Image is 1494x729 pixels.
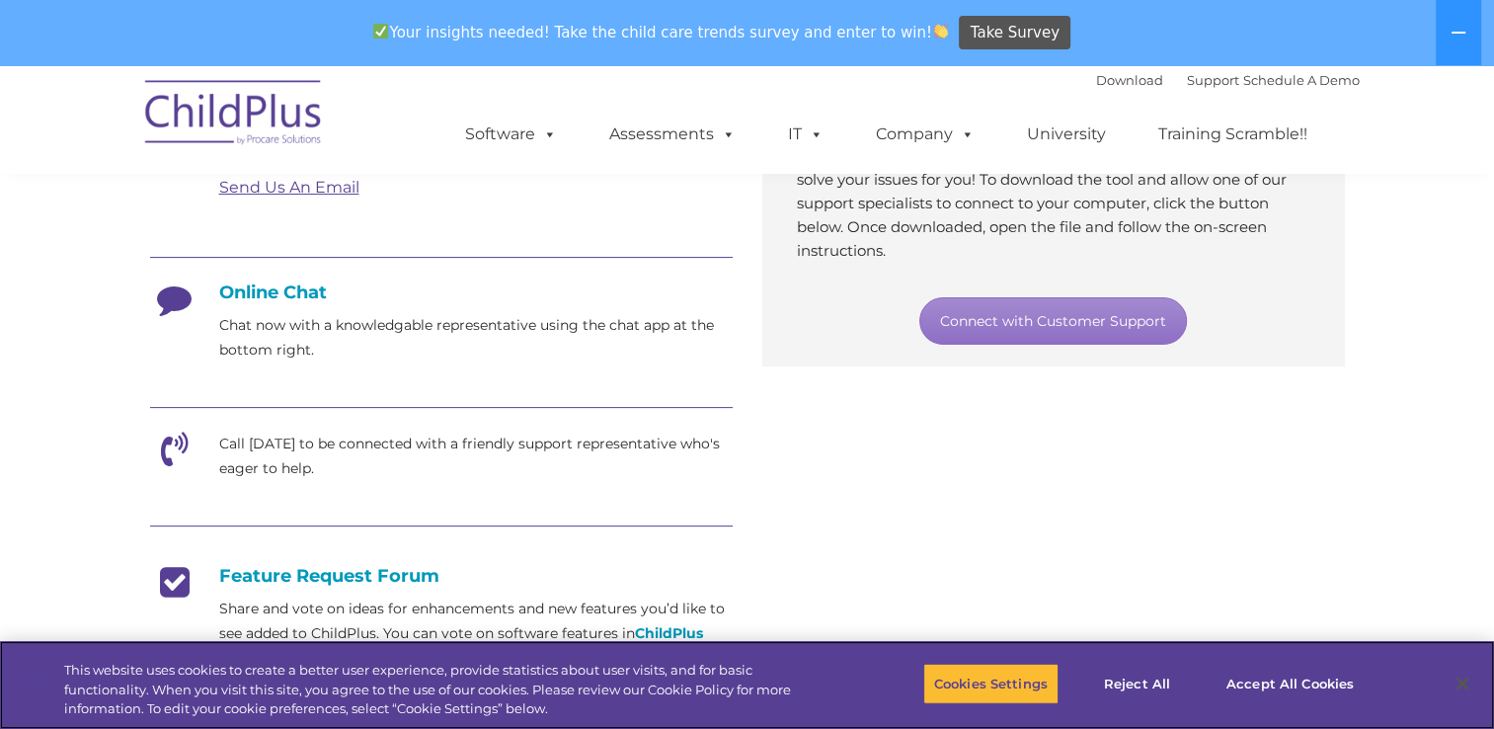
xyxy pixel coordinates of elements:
a: Send Us An Email [219,178,359,197]
a: Schedule A Demo [1243,72,1360,88]
p: Through our secure support tool, we’ll connect to your computer and solve your issues for you! To... [797,144,1310,263]
a: Download [1096,72,1163,88]
a: IT [768,115,843,154]
button: Close [1441,662,1484,705]
h4: Feature Request Forum [150,565,733,587]
a: Take Survey [959,16,1070,50]
img: 👏 [933,24,948,39]
p: Share and vote on ideas for enhancements and new features you’d like to see added to ChildPlus. Y... [219,597,733,671]
p: Call [DATE] to be connected with a friendly support representative who's eager to help. [219,432,733,481]
span: Your insights needed! Take the child care trends survey and enter to win! [365,13,957,51]
a: Connect with Customer Support [919,297,1187,345]
a: Support [1187,72,1239,88]
button: Accept All Cookies [1216,663,1365,704]
a: University [1007,115,1126,154]
button: Reject All [1075,663,1199,704]
h4: Online Chat [150,282,733,303]
span: Take Survey [971,16,1060,50]
a: ChildPlus Online [219,624,703,667]
a: Software [445,115,577,154]
a: Assessments [590,115,755,154]
div: This website uses cookies to create a better user experience, provide statistics about user visit... [64,661,822,719]
font: | [1096,72,1360,88]
button: Cookies Settings [923,663,1059,704]
a: Training Scramble!! [1139,115,1327,154]
p: Chat now with a knowledgable representative using the chat app at the bottom right. [219,313,733,363]
a: Company [856,115,994,154]
img: ChildPlus by Procare Solutions [135,66,333,165]
img: ✅ [373,24,388,39]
